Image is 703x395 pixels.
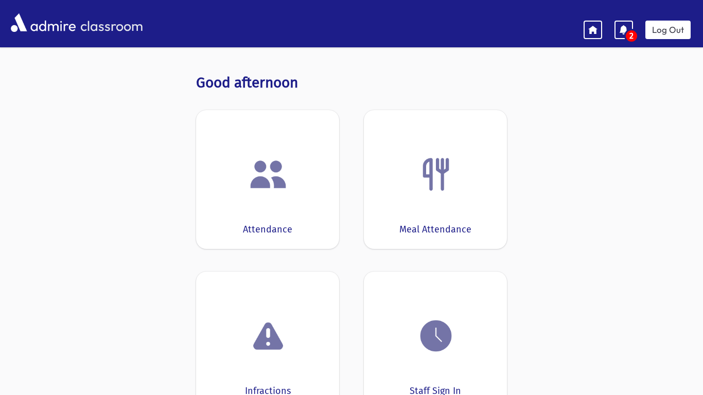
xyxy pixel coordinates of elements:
[416,316,455,355] img: clock.png
[249,155,288,194] img: users.png
[626,31,637,41] span: 2
[416,155,455,194] img: Fork.png
[78,9,143,37] span: classroom
[8,11,78,34] img: AdmirePro
[196,74,507,92] h3: Good afternoon
[249,318,288,357] img: exclamation.png
[645,21,691,39] a: Log Out
[399,223,471,237] div: Meal Attendance
[243,223,292,237] div: Attendance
